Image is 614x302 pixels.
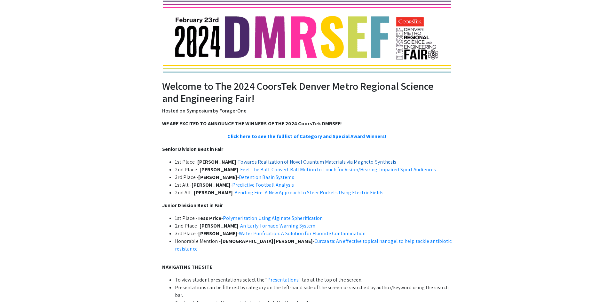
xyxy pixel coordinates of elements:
strong: [PERSON_NAME] [197,159,236,165]
li: To view student presentations select the " " tab at the top of the screen. [175,276,452,284]
li: 2nd Place - - [175,166,452,174]
strong: [PERSON_NAME] [200,222,239,229]
a: Detention Basin Systems [239,174,294,181]
a: An Early Tornado Warning System [240,222,315,229]
li: 3rd Place - - [175,174,452,181]
iframe: Chat [5,273,27,297]
li: Honorable Mention - - [175,237,452,253]
strong: Tess Price [197,215,221,221]
strong: WE ARE EXCITED TO ANNOUNCE THE WINNERS OF THE 2024 CoorsTek DMRSEF! [162,120,342,127]
a: Click here to see the full list of Category and Special Award Winners! [227,133,386,140]
a: Bending Fire: A New Approach to Steer Rockets Using Electric Fields [234,189,383,196]
li: 2nd Place - - [175,222,452,230]
strong: [PERSON_NAME] [194,189,233,196]
strong: [PERSON_NAME] [198,174,237,181]
strong: Senior Division Best in Fair [162,146,224,152]
p: Hosted on Symposium by ForagerOne [162,107,452,115]
li: 1st Alt - - [175,181,452,189]
strong: [PERSON_NAME] [200,166,239,173]
li: 1st Place - - [175,214,452,222]
a: Predictive Football Analysis [232,182,294,188]
li: 2nd Alt - - [175,189,452,197]
a: Presentations [267,276,299,283]
strong: NAVIGATING THE SITE [162,264,212,270]
li: 3rd Place - - [175,230,452,237]
a: Towards Realization of Novel Quantum Materials via Magneto-Synthesis [238,159,396,165]
a: Water Purification: A Solution for Fluoride Contamination [239,230,366,237]
li: 1st Place - - [175,158,452,166]
h2: Welcome to The 2024 CoorsTek Denver Metro Regional Science and Engineering Fair! [162,80,452,105]
strong: [PERSON_NAME] [198,230,237,237]
a: Feel The Ball: Convert Ball Motion to Touch for Vision/Hearing-Impaired Sport Audiences [240,166,436,173]
li: Presentations can be filtered by category on the left-hand side of the screen or searched by auth... [175,284,452,299]
strong: Junior Division Best in Fair [162,202,223,209]
a: Polymerization Using Alginate Spherification [223,215,323,221]
a: Curcaaza: An effective topical nanogel to help tackle antibiotic resistance [175,238,452,252]
strong: [DEMOGRAPHIC_DATA][PERSON_NAME] [221,238,313,244]
strong: [PERSON_NAME] [192,182,231,188]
